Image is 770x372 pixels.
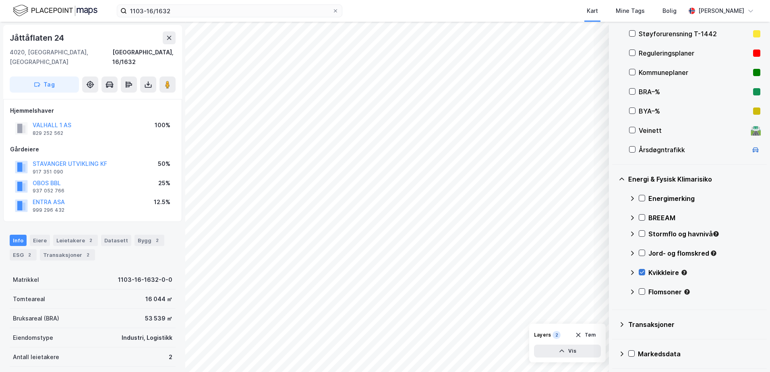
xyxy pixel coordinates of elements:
[587,6,598,16] div: Kart
[33,130,63,136] div: 829 252 562
[153,236,161,244] div: 2
[84,251,92,259] div: 2
[639,126,747,135] div: Veinett
[638,349,760,359] div: Markedsdata
[33,188,64,194] div: 937 052 766
[10,249,37,260] div: ESG
[639,106,750,116] div: BYA–%
[616,6,645,16] div: Mine Tags
[730,333,770,372] iframe: Chat Widget
[122,333,172,343] div: Industri, Logistikk
[639,68,750,77] div: Kommuneplaner
[648,248,760,258] div: Jord- og flomskred
[639,29,750,39] div: Støyforurensning T-1442
[154,197,170,207] div: 12.5%
[750,125,761,136] div: 🛣️
[87,236,95,244] div: 2
[10,48,112,67] div: 4020, [GEOGRAPHIC_DATA], [GEOGRAPHIC_DATA]
[158,178,170,188] div: 25%
[553,331,561,339] div: 2
[648,194,760,203] div: Energimerking
[639,145,747,155] div: Årsdøgntrafikk
[648,287,760,297] div: Flomsoner
[698,6,744,16] div: [PERSON_NAME]
[662,6,677,16] div: Bolig
[135,235,164,246] div: Bygg
[13,352,59,362] div: Antall leietakere
[13,314,59,323] div: Bruksareal (BRA)
[40,249,95,260] div: Transaksjoner
[10,145,175,154] div: Gårdeiere
[628,174,760,184] div: Energi & Fysisk Klimarisiko
[10,76,79,93] button: Tag
[30,235,50,246] div: Eiere
[648,229,760,239] div: Stormflo og havnivå
[712,230,720,238] div: Tooltip anchor
[155,120,170,130] div: 100%
[710,250,717,257] div: Tooltip anchor
[112,48,176,67] div: [GEOGRAPHIC_DATA], 16/1632
[648,268,760,277] div: Kvikkleire
[158,159,170,169] div: 50%
[101,235,131,246] div: Datasett
[639,48,750,58] div: Reguleringsplaner
[13,4,97,18] img: logo.f888ab2527a4732fd821a326f86c7f29.svg
[169,352,172,362] div: 2
[33,207,64,213] div: 999 296 432
[13,275,39,285] div: Matrikkel
[10,31,66,44] div: Jåttåflaten 24
[10,235,27,246] div: Info
[683,288,691,296] div: Tooltip anchor
[13,333,53,343] div: Eiendomstype
[570,329,601,341] button: Tøm
[13,294,45,304] div: Tomteareal
[628,320,760,329] div: Transaksjoner
[145,314,172,323] div: 53 539 ㎡
[534,345,601,358] button: Vis
[127,5,332,17] input: Søk på adresse, matrikkel, gårdeiere, leietakere eller personer
[10,106,175,116] div: Hjemmelshaver
[145,294,172,304] div: 16 044 ㎡
[648,213,760,223] div: BREEAM
[730,333,770,372] div: Kontrollprogram for chat
[53,235,98,246] div: Leietakere
[33,169,63,175] div: 917 351 090
[639,87,750,97] div: BRA–%
[118,275,172,285] div: 1103-16-1632-0-0
[534,332,551,338] div: Layers
[25,251,33,259] div: 2
[681,269,688,276] div: Tooltip anchor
